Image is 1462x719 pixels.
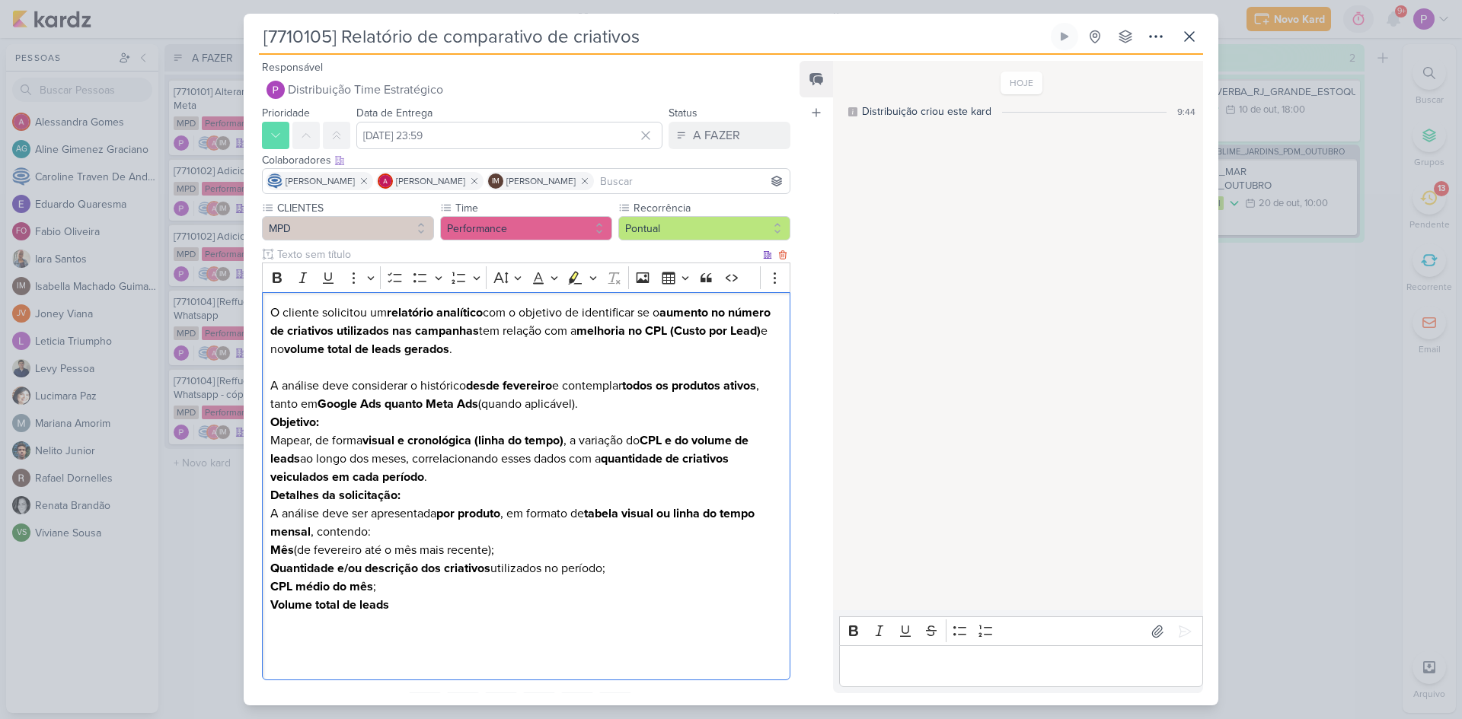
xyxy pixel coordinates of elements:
[669,107,697,119] label: Status
[318,396,478,412] strong: Google Ads quanto Meta Ads
[356,107,433,119] label: Data de Entrega
[492,178,500,186] p: IM
[284,342,449,357] strong: volume total de leads gerados
[618,216,790,240] button: Pontual
[262,61,323,74] label: Responsável
[262,216,434,240] button: MPD
[488,173,503,189] div: Isabella Machado Guimarães
[862,103,991,119] div: Distribuição criou este kard
[270,579,373,594] strong: CPL médio do mês
[436,506,500,521] strong: por produto
[1058,30,1071,43] div: Ligar relógio
[396,174,465,188] span: [PERSON_NAME]
[262,262,790,292] div: Editor toolbar
[378,173,393,189] img: Alessandra Gomes
[270,488,401,503] strong: Detalhes da solicitação:
[440,216,612,240] button: Performance
[288,81,443,99] span: Distribuição Time Estratégico
[839,616,1203,646] div: Editor toolbar
[267,81,285,99] img: Distribuição Time Estratégico
[270,561,490,576] strong: Quantidade e/ou descrição dos criativos
[693,126,740,145] div: A FAZER
[622,378,756,393] strong: todos os produtos ativos
[270,358,782,413] p: ⁠⁠⁠⁠⁠⁠⁠ A análise deve considerar o histórico e contemplar , tanto em (quando aplicável).
[262,76,790,103] button: Distribuição Time Estratégico
[262,292,790,681] div: Editor editing area: main
[848,107,857,116] div: Este log é visível à todos no kard
[262,107,310,119] label: Prioridade
[362,433,563,448] strong: visual e cronológica (linha do tempo)
[270,597,389,612] strong: Volume total de leads
[1177,105,1195,119] div: 9:44
[267,173,283,189] img: Caroline Traven De Andrade
[669,122,790,149] button: A FAZER
[276,200,434,216] label: CLIENTES
[259,23,1048,50] input: Kard Sem Título
[270,577,782,596] p: ;
[454,200,612,216] label: Time
[286,174,355,188] span: [PERSON_NAME]
[270,415,319,430] strong: Objetivo:
[270,304,782,358] p: O cliente solicitou um com o objetivo de identificar se o tem relação com a e no .
[270,413,782,486] p: Mapear, de forma , a variação do ao longo dos meses, correlacionando esses dados com a .
[356,122,662,149] input: Select a date
[262,152,790,168] div: Colaboradores
[270,504,782,541] p: A análise deve ser apresentada , em formato de , contendo:
[839,645,1203,687] div: Editor editing area: main
[597,172,787,190] input: Buscar
[274,247,760,262] input: Texto sem título
[632,200,790,216] label: Recorrência
[506,174,576,188] span: [PERSON_NAME]
[576,323,761,339] strong: melhoria no CPL (Custo por Lead)
[466,378,552,393] strong: desde fevereiro
[270,541,782,559] p: (de fevereiro até o mês mais recente);
[270,559,782,577] p: utilizados no período;
[387,305,483,320] strong: relatório analítico
[270,542,294,558] strong: Mês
